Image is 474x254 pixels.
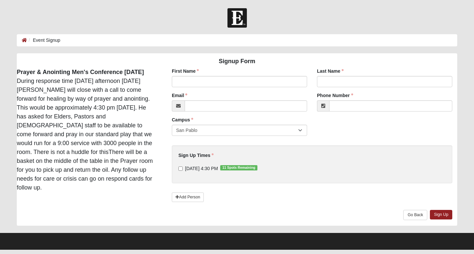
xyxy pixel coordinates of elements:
input: [DATE] 4:30 PM11 Spots Remaining [178,166,183,171]
label: Last Name [317,68,344,74]
label: Email [172,92,187,99]
a: Sign Up [430,210,452,219]
img: Church of Eleven22 Logo [227,8,247,28]
label: Sign Up Times [178,152,214,159]
a: Add Person [172,192,204,202]
a: Go Back [403,210,427,220]
li: Event Signup [27,37,60,44]
label: Campus [172,116,193,123]
h4: Signup Form [17,58,457,65]
label: Phone Number [317,92,353,99]
span: 11 Spots Remaining [220,165,257,170]
span: [DATE] 4:30 PM [185,166,218,171]
strong: Prayer & Anointing Men's Conference [DATE] [17,69,144,75]
div: During response time [DATE] afternoon [DATE] [PERSON_NAME] will close with a call to come forward... [12,68,162,192]
label: First Name [172,68,199,74]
